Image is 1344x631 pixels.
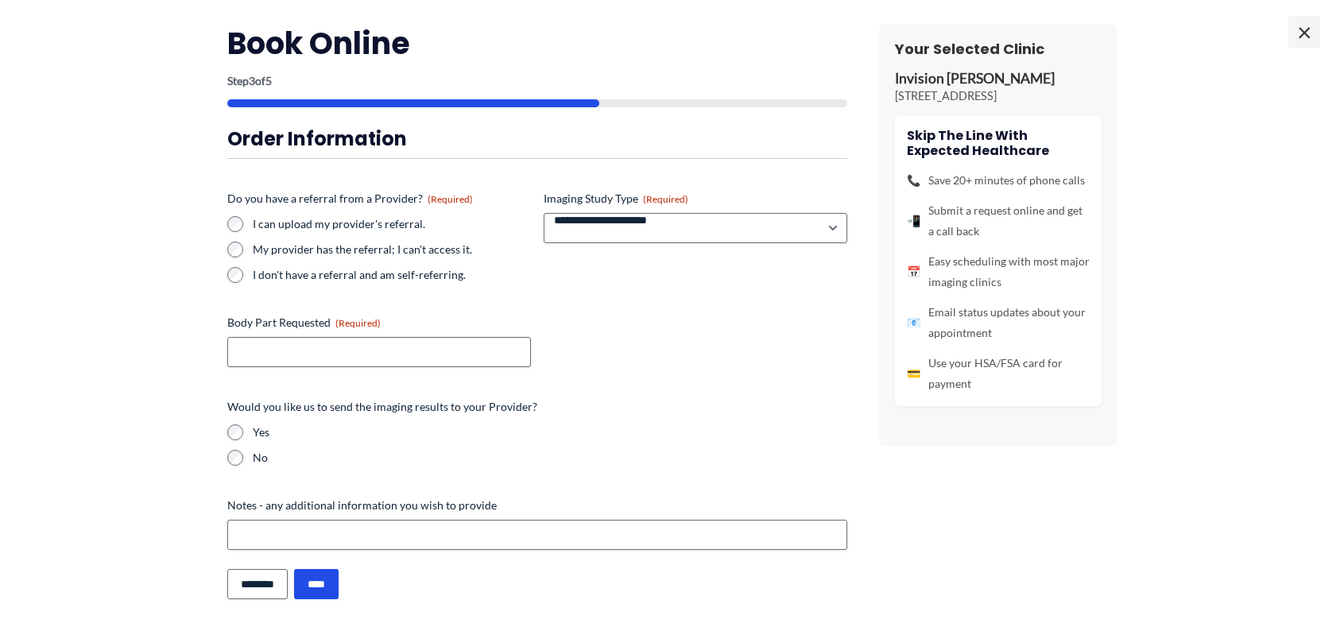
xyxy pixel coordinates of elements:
[907,261,920,282] span: 📅
[249,74,255,87] span: 3
[544,191,847,207] label: Imaging Study Type
[907,363,920,384] span: 💳
[253,216,531,232] label: I can upload my provider's referral.
[907,353,1090,394] li: Use your HSA/FSA card for payment
[227,497,847,513] label: Notes - any additional information you wish to provide
[907,170,1090,191] li: Save 20+ minutes of phone calls
[227,24,847,63] h2: Book Online
[253,450,847,466] label: No
[643,193,688,205] span: (Required)
[895,88,1102,104] p: [STREET_ADDRESS]
[895,40,1102,58] h3: Your Selected Clinic
[907,200,1090,242] li: Submit a request online and get a call back
[227,399,537,415] legend: Would you like us to send the imaging results to your Provider?
[907,128,1090,158] h4: Skip the line with Expected Healthcare
[227,75,847,87] p: Step of
[428,193,473,205] span: (Required)
[907,211,920,231] span: 📲
[907,170,920,191] span: 📞
[227,191,473,207] legend: Do you have a referral from a Provider?
[253,424,847,440] label: Yes
[907,312,920,333] span: 📧
[895,70,1102,88] p: Invision [PERSON_NAME]
[253,267,531,283] label: I don't have a referral and am self-referring.
[227,126,847,151] h3: Order Information
[907,302,1090,343] li: Email status updates about your appointment
[265,74,272,87] span: 5
[1288,16,1320,48] span: ×
[907,251,1090,292] li: Easy scheduling with most major imaging clinics
[335,317,381,329] span: (Required)
[227,315,531,331] label: Body Part Requested
[253,242,531,257] label: My provider has the referral; I can't access it.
